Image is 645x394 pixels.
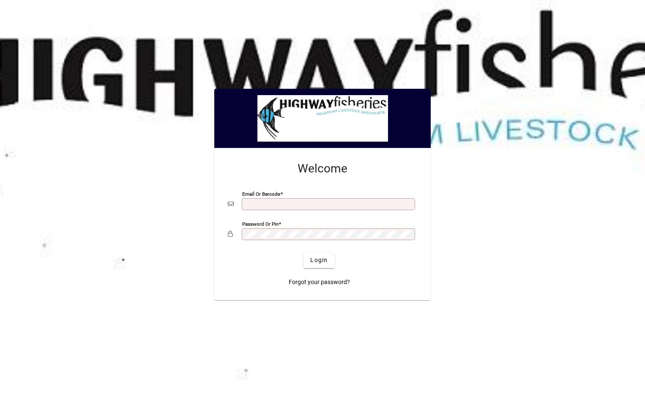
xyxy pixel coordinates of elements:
[228,161,417,176] h2: Welcome
[303,253,334,268] button: Login
[310,256,328,265] span: Login
[242,221,279,227] mat-label: Password or Pin
[242,191,280,197] mat-label: Email or Barcode
[289,278,350,287] span: Forgot your password?
[285,275,353,290] a: Forgot your password?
